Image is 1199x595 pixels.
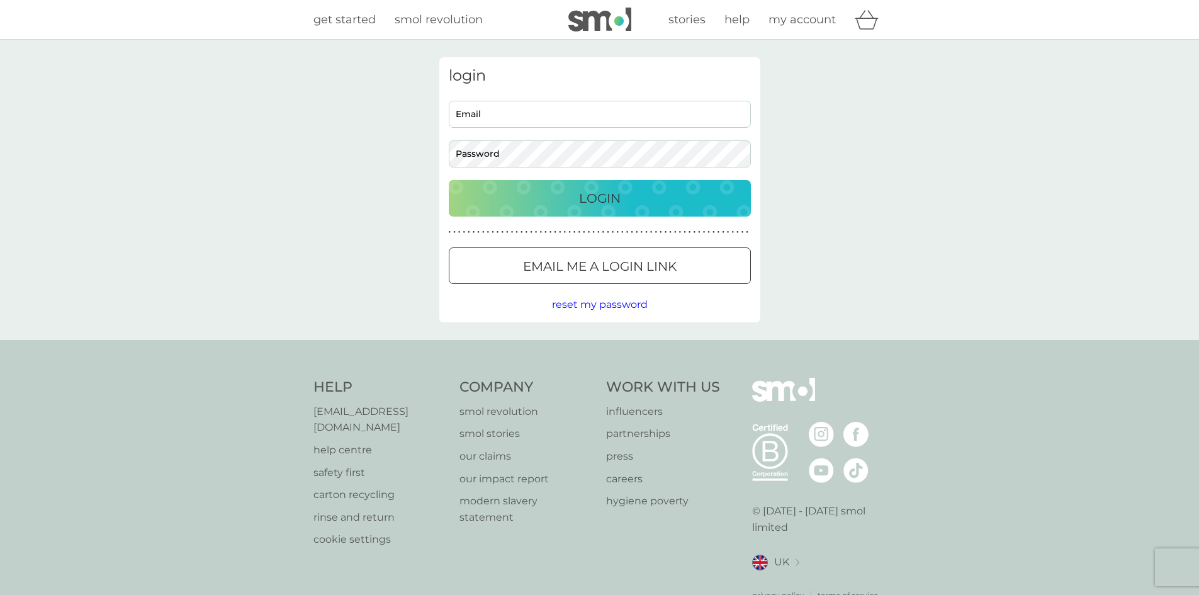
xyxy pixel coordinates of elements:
[606,378,720,397] h4: Work With Us
[395,11,483,29] a: smol revolution
[616,229,619,235] p: ●
[768,13,836,26] span: my account
[554,229,556,235] p: ●
[843,422,869,447] img: visit the smol Facebook page
[606,448,720,465] a: press
[602,229,605,235] p: ●
[487,229,490,235] p: ●
[724,11,750,29] a: help
[313,442,448,458] p: help centre
[526,229,528,235] p: ●
[703,229,706,235] p: ●
[459,493,594,525] a: modern slavery statement
[539,229,542,235] p: ●
[459,471,594,487] a: our impact report
[718,229,720,235] p: ●
[693,229,695,235] p: ●
[313,378,448,397] h4: Help
[458,229,461,235] p: ●
[607,229,609,235] p: ●
[523,256,677,276] p: Email me a login link
[707,229,710,235] p: ●
[459,404,594,420] a: smol revolution
[313,531,448,548] a: cookie settings
[459,378,594,397] h4: Company
[568,8,631,31] img: smol
[459,426,594,442] a: smol stories
[768,11,836,29] a: my account
[313,509,448,526] a: rinse and return
[684,229,686,235] p: ●
[313,13,376,26] span: get started
[535,229,538,235] p: ●
[674,229,677,235] p: ●
[449,180,751,217] button: Login
[453,229,456,235] p: ●
[669,229,672,235] p: ●
[579,188,621,208] p: Login
[552,297,648,313] button: reset my password
[477,229,480,235] p: ●
[752,503,886,535] p: © [DATE] - [DATE] smol limited
[736,229,739,235] p: ●
[492,229,494,235] p: ●
[641,229,643,235] p: ●
[612,229,614,235] p: ●
[559,229,561,235] p: ●
[626,229,629,235] p: ●
[395,13,483,26] span: smol revolution
[645,229,648,235] p: ●
[606,404,720,420] a: influencers
[449,229,451,235] p: ●
[515,229,518,235] p: ●
[511,229,514,235] p: ●
[809,422,834,447] img: visit the smol Instagram page
[636,229,638,235] p: ●
[796,559,799,566] img: select a new location
[501,229,504,235] p: ●
[752,378,815,421] img: smol
[521,229,523,235] p: ●
[650,229,653,235] p: ●
[621,229,624,235] p: ●
[698,229,701,235] p: ●
[313,404,448,436] p: [EMAIL_ADDRESS][DOMAIN_NAME]
[313,487,448,503] a: carton recycling
[597,229,600,235] p: ●
[564,229,566,235] p: ●
[855,7,886,32] div: basket
[731,229,734,235] p: ●
[606,471,720,487] a: careers
[313,11,376,29] a: get started
[463,229,465,235] p: ●
[712,229,715,235] p: ●
[606,426,720,442] a: partnerships
[668,11,706,29] a: stories
[774,554,789,570] span: UK
[689,229,691,235] p: ●
[468,229,470,235] p: ●
[583,229,585,235] p: ●
[449,67,751,85] h3: login
[606,493,720,509] a: hygiene poverty
[506,229,509,235] p: ●
[722,229,724,235] p: ●
[449,247,751,284] button: Email me a login link
[660,229,662,235] p: ●
[741,229,744,235] p: ●
[497,229,499,235] p: ●
[530,229,532,235] p: ●
[573,229,576,235] p: ●
[544,229,547,235] p: ●
[724,13,750,26] span: help
[752,555,768,570] img: UK flag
